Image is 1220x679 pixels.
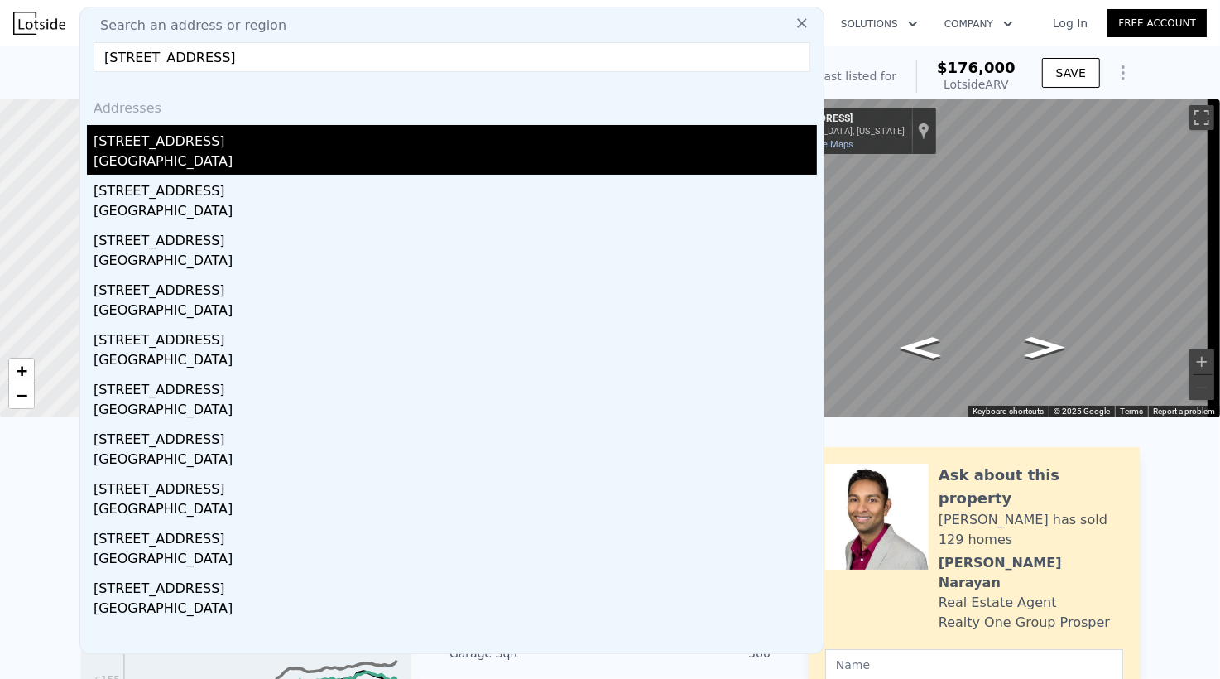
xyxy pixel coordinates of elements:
[94,152,817,175] div: [GEOGRAPHIC_DATA]
[9,359,34,383] a: Zoom in
[94,350,817,373] div: [GEOGRAPHIC_DATA]
[94,373,817,400] div: [STREET_ADDRESS]
[973,406,1044,417] button: Keyboard shortcuts
[94,549,817,572] div: [GEOGRAPHIC_DATA]
[764,126,905,137] div: [GEOGRAPHIC_DATA], [US_STATE]
[87,16,286,36] span: Search an address or region
[1120,407,1143,416] a: Terms
[17,360,27,381] span: +
[94,251,817,274] div: [GEOGRAPHIC_DATA]
[1107,56,1140,89] button: Show Options
[94,201,817,224] div: [GEOGRAPHIC_DATA]
[1107,9,1207,37] a: Free Account
[13,12,65,35] img: Lotside
[1054,407,1110,416] span: © 2025 Google
[94,125,817,152] div: [STREET_ADDRESS]
[1033,15,1107,31] a: Log In
[17,385,27,406] span: −
[94,301,817,324] div: [GEOGRAPHIC_DATA]
[1153,407,1215,416] a: Report a problem
[94,473,817,499] div: [STREET_ADDRESS]
[1189,375,1214,400] button: Zoom out
[939,553,1123,593] div: [PERSON_NAME] Narayan
[87,85,817,125] div: Addresses
[757,99,1220,417] div: Map
[918,122,929,140] a: Show location on map
[1189,105,1214,130] button: Toggle fullscreen view
[939,613,1110,633] div: Realty One Group Prosper
[94,572,817,599] div: [STREET_ADDRESS]
[753,68,897,84] div: Off Market, last listed for
[94,423,817,450] div: [STREET_ADDRESS]
[94,499,817,522] div: [GEOGRAPHIC_DATA]
[939,510,1123,550] div: [PERSON_NAME] has sold 129 homes
[94,175,817,201] div: [STREET_ADDRESS]
[939,593,1057,613] div: Real Estate Agent
[937,59,1016,76] span: $176,000
[883,332,958,364] path: Go West, W Heron St
[94,42,810,72] input: Enter an address, city, region, neighborhood or zip code
[94,400,817,423] div: [GEOGRAPHIC_DATA]
[94,450,817,473] div: [GEOGRAPHIC_DATA]
[939,464,1123,510] div: Ask about this property
[937,76,1016,93] div: Lotside ARV
[94,224,817,251] div: [STREET_ADDRESS]
[757,99,1220,417] div: Street View
[764,113,905,126] div: [STREET_ADDRESS]
[1189,349,1214,374] button: Zoom in
[94,522,817,549] div: [STREET_ADDRESS]
[828,9,931,39] button: Solutions
[94,324,817,350] div: [STREET_ADDRESS]
[931,9,1026,39] button: Company
[1007,332,1083,364] path: Go East, W Heron St
[94,274,817,301] div: [STREET_ADDRESS]
[1042,58,1100,88] button: SAVE
[9,383,34,408] a: Zoom out
[94,599,817,622] div: [GEOGRAPHIC_DATA]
